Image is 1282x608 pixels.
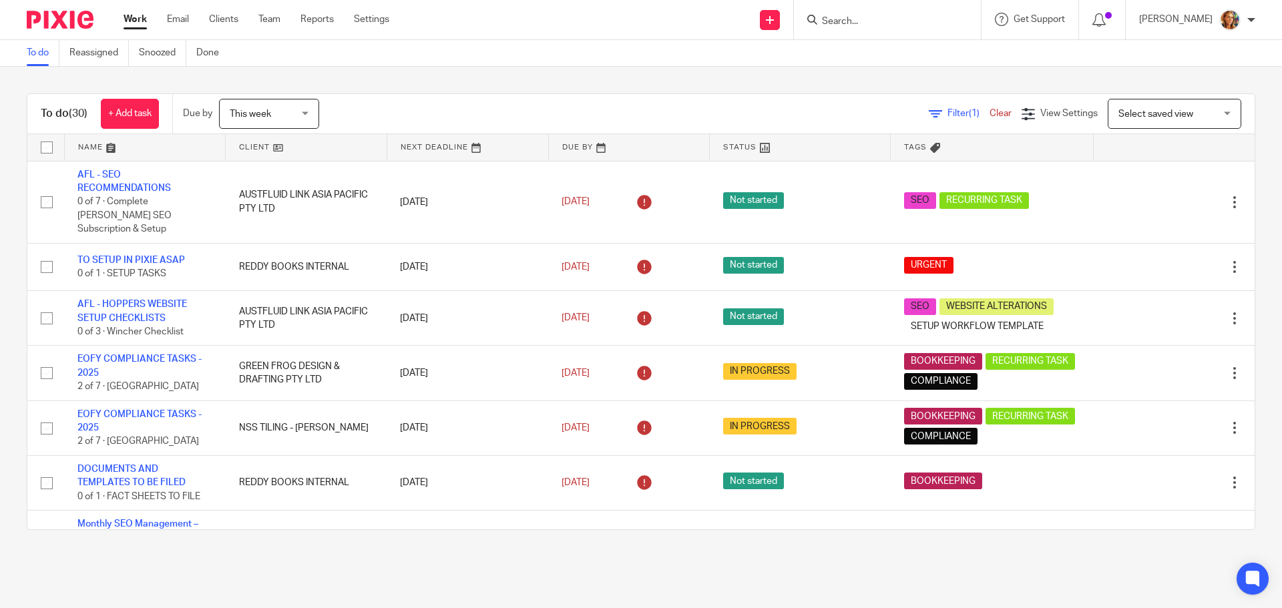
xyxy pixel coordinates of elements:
[226,161,387,243] td: AUSTFLUID LINK ASIA PACIFIC PTY LTD
[77,465,186,487] a: DOCUMENTS AND TEMPLATES TO BE FILED
[226,243,387,290] td: REDDY BOOKS INTERNAL
[387,291,548,346] td: [DATE]
[196,40,229,66] a: Done
[41,107,87,121] h1: To do
[723,473,784,489] span: Not started
[904,408,982,424] span: BOOKKEEPING
[562,262,590,272] span: [DATE]
[904,428,978,444] span: COMPLIANCE
[226,455,387,510] td: REDDY BOOKS INTERNAL
[723,418,797,434] span: IN PROGRESS
[183,107,212,120] p: Due by
[300,13,334,26] a: Reports
[1014,15,1065,24] span: Get Support
[27,40,59,66] a: To do
[354,13,389,26] a: Settings
[387,455,548,510] td: [DATE]
[77,492,200,501] span: 0 of 1 · FACT SHEETS TO FILE
[1219,9,1241,31] img: Avatar.png
[904,257,953,274] span: URGENT
[387,346,548,400] td: [DATE]
[1139,13,1213,26] p: [PERSON_NAME]
[226,346,387,400] td: GREEN FROG DESIGN & DRAFTING PTY LTD
[77,269,166,278] span: 0 of 1 · SETUP TASKS
[77,519,198,542] a: Monthly SEO Management – Austfluid Link
[723,363,797,380] span: IN PROGRESS
[77,327,184,336] span: 0 of 3 · Wincher Checklist
[562,478,590,487] span: [DATE]
[387,161,548,243] td: [DATE]
[904,298,936,315] span: SEO
[904,143,927,151] span: Tags
[77,256,185,265] a: TO SETUP IN PIXIE ASAP
[723,192,784,209] span: Not started
[986,408,1075,424] span: RECURRING TASK
[77,382,199,391] span: 2 of 7 · [GEOGRAPHIC_DATA]
[139,40,186,66] a: Snoozed
[387,511,548,579] td: [DATE]
[723,257,784,274] span: Not started
[77,437,199,446] span: 2 of 7 · [GEOGRAPHIC_DATA]
[904,373,978,390] span: COMPLIANCE
[77,300,187,322] a: AFL - HOPPERS WEBSITE SETUP CHECKLISTS
[969,109,980,118] span: (1)
[226,511,387,579] td: AUSTFLUID LINK ASIA PACIFIC PTY LTD
[1040,109,1098,118] span: View Settings
[562,197,590,206] span: [DATE]
[939,298,1054,315] span: WEBSITE ALTERATIONS
[167,13,189,26] a: Email
[562,314,590,323] span: [DATE]
[101,99,159,129] a: + Add task
[947,109,990,118] span: Filter
[258,13,280,26] a: Team
[77,197,172,234] span: 0 of 7 · Complete [PERSON_NAME] SEO Subscription & Setup
[69,40,129,66] a: Reassigned
[387,400,548,455] td: [DATE]
[939,192,1029,209] span: RECURRING TASK
[990,109,1012,118] a: Clear
[226,400,387,455] td: NSS TILING - [PERSON_NAME]
[904,192,936,209] span: SEO
[230,109,271,119] span: This week
[226,291,387,346] td: AUSTFLUID LINK ASIA PACIFIC PTY LTD
[904,318,1050,335] span: SETUP WORKFLOW TEMPLATE
[723,308,784,325] span: Not started
[387,243,548,290] td: [DATE]
[77,170,171,193] a: AFL - SEO RECOMMENDATIONS
[209,13,238,26] a: Clients
[904,473,982,489] span: BOOKKEEPING
[821,16,941,28] input: Search
[562,423,590,432] span: [DATE]
[27,11,93,29] img: Pixie
[1118,109,1193,119] span: Select saved view
[904,353,982,370] span: BOOKKEEPING
[77,354,202,377] a: EOFY COMPLIANCE TASKS - 2025
[77,410,202,432] a: EOFY COMPLIANCE TASKS - 2025
[124,13,147,26] a: Work
[562,368,590,378] span: [DATE]
[986,353,1075,370] span: RECURRING TASK
[69,108,87,119] span: (30)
